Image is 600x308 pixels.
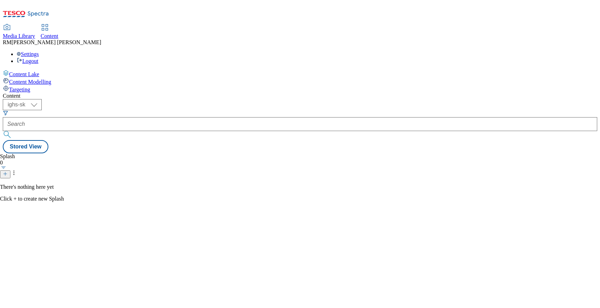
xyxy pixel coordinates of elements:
[3,110,8,116] svg: Search Filters
[3,93,597,99] div: Content
[3,25,35,39] a: Media Library
[9,87,30,92] span: Targeting
[41,25,58,39] a: Content
[9,79,51,85] span: Content Modelling
[3,39,11,45] span: RM
[41,33,58,39] span: Content
[3,140,48,153] button: Stored View
[3,85,597,93] a: Targeting
[3,117,597,131] input: Search
[3,70,597,78] a: Content Lake
[11,39,101,45] span: [PERSON_NAME] [PERSON_NAME]
[3,33,35,39] span: Media Library
[3,78,597,85] a: Content Modelling
[17,58,38,64] a: Logout
[9,71,39,77] span: Content Lake
[17,51,39,57] a: Settings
